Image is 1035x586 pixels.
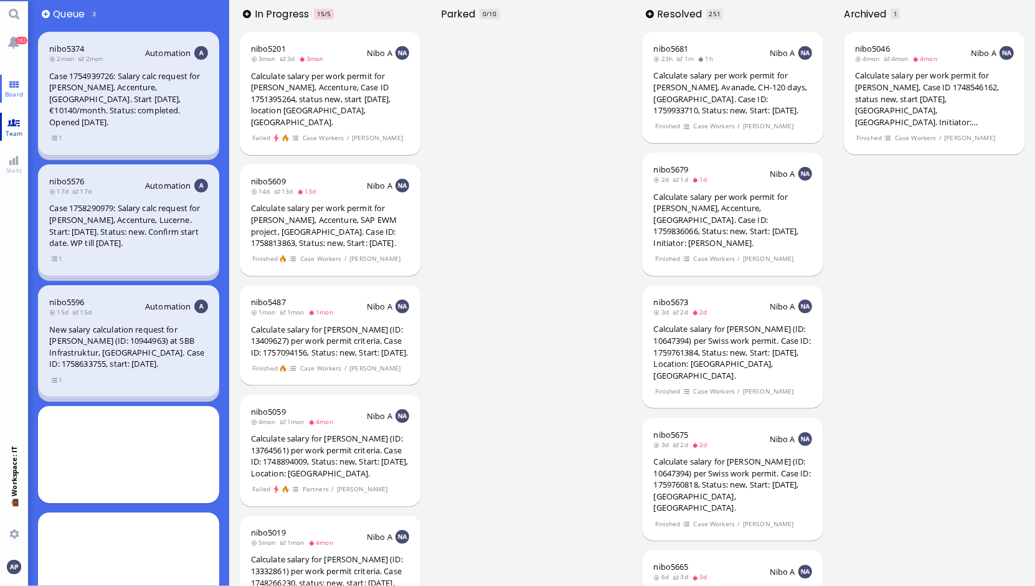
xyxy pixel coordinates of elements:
[50,375,63,385] span: view 1 items
[145,47,191,59] span: Automation
[395,300,409,313] img: NA
[677,54,698,63] span: 1m
[395,179,409,192] img: NA
[742,519,794,529] span: [PERSON_NAME]
[344,363,347,374] span: /
[692,440,711,449] span: 2d
[654,43,689,54] a: nibo5681
[654,308,673,316] span: 3d
[317,9,324,18] span: 15
[50,133,63,143] span: view 1 items
[654,429,689,440] a: nibo5675
[395,530,409,544] img: NA
[441,7,480,21] span: Parked
[798,300,812,313] img: NA
[654,456,813,514] div: Calculate salary for [PERSON_NAME] (ID: 10647394) per Swiss work permit. Case ID: 1759760818, Sta...
[367,47,392,59] span: Nibo A
[349,253,401,264] span: [PERSON_NAME]
[693,519,735,529] span: Case Workers
[395,46,409,60] img: NA
[884,54,912,63] span: 4mon
[251,538,280,547] span: 5mon
[280,538,308,547] span: 1mon
[367,180,392,191] span: Nibo A
[299,54,328,63] span: 3mon
[145,180,191,191] span: Automation
[856,133,882,143] span: Finished
[737,519,741,529] span: /
[770,566,795,577] span: Nibo A
[693,253,735,264] span: Case Workers
[251,176,286,187] a: nibo5609
[894,9,897,18] span: 1
[1000,46,1013,60] img: NA
[251,54,280,63] span: 3mon
[324,9,331,18] span: /5
[654,164,689,175] a: nibo5679
[49,70,208,128] div: Case 1754939726: Salary calc request for [PERSON_NAME], Accenture, [GEOGRAPHIC_DATA]. Start [DATE...
[280,417,308,426] span: 1mon
[252,484,271,494] span: Failed
[145,301,191,312] span: Automation
[912,54,941,63] span: 4mon
[274,187,297,196] span: 13d
[251,406,286,417] a: nibo5059
[280,308,308,316] span: 1mon
[251,433,410,479] div: Calculate salary for [PERSON_NAME] (ID: 13764561) per work permit criteria. Case ID: 1748894009, ...
[251,324,410,359] div: Calculate salary for [PERSON_NAME] (ID: 13409627) per work permit criteria. Case ID: 1757094156, ...
[697,54,717,63] span: 1h
[855,43,890,54] a: nibo5046
[654,296,689,308] a: nibo5673
[798,432,812,446] img: NA
[251,527,286,538] span: nibo5019
[693,386,735,397] span: Case Workers
[673,572,692,581] span: 3d
[252,133,271,143] span: Failed
[654,191,813,249] div: Calculate salary per work permit for [PERSON_NAME], Accenture, [GEOGRAPHIC_DATA]. Case ID: 175983...
[252,253,278,264] span: Finished
[194,179,208,192] img: Aut
[302,484,329,494] span: Partners
[300,363,342,374] span: Case Workers
[308,417,337,426] span: 4mon
[655,386,681,397] span: Finished
[50,253,63,264] span: view 1 items
[336,484,388,494] span: [PERSON_NAME]
[737,253,741,264] span: /
[692,308,711,316] span: 2d
[894,133,937,143] span: Case Workers
[251,296,286,308] span: nibo5487
[770,301,795,312] span: Nibo A
[855,54,884,63] span: 4mon
[673,440,692,449] span: 2d
[2,90,26,98] span: Board
[308,308,337,316] span: 1mon
[654,323,813,381] div: Calculate salary for [PERSON_NAME] (ID: 10647394) per Swiss work permit. Case ID: 1759761384, Sta...
[654,572,673,581] span: 6d
[72,308,95,316] span: 15d
[673,175,692,184] span: 1d
[693,121,735,131] span: Case Workers
[657,7,706,21] span: Resolved
[194,46,208,60] img: Aut
[654,70,813,116] div: Calculate salary per work permit for [PERSON_NAME], Avanade, CH-120 days, [GEOGRAPHIC_DATA]. Case...
[49,308,72,316] span: 15d
[92,9,96,18] span: 3
[49,43,84,54] span: nibo5374
[49,187,72,196] span: 17d
[654,440,673,449] span: 3d
[692,572,711,581] span: 3d
[655,121,681,131] span: Finished
[654,561,689,572] a: nibo5665
[944,133,996,143] span: [PERSON_NAME]
[770,433,795,445] span: Nibo A
[2,129,26,138] span: Team
[855,70,1014,128] div: Calculate salary per work permit for [PERSON_NAME], Case ID 1748546162, status new, start [DATE],...
[251,308,280,316] span: 1mon
[49,176,84,187] span: nibo5576
[483,9,486,18] span: 0
[646,10,654,18] button: Add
